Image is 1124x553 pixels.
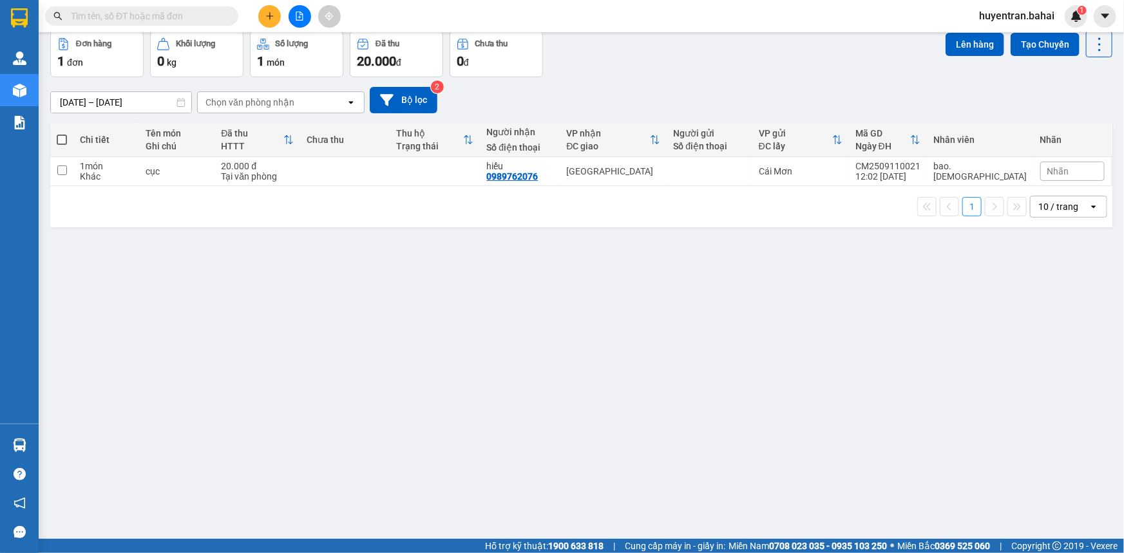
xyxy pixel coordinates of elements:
button: caret-down [1094,5,1116,28]
div: 0989762076 [486,171,538,182]
div: Số điện thoại [486,142,553,153]
th: Toggle SortBy [214,123,300,157]
button: Đơn hàng1đơn [50,31,144,77]
div: ĐC giao [567,141,651,151]
input: Select a date range. [51,92,191,113]
div: Người gửi [673,128,745,138]
div: VP nhận [567,128,651,138]
th: Toggle SortBy [849,123,927,157]
strong: 0708 023 035 - 0935 103 250 [769,541,887,551]
div: hiếu [486,161,553,171]
th: Toggle SortBy [752,123,849,157]
div: Chưa thu [307,135,384,145]
div: Đơn hàng [76,39,111,48]
span: 1 [57,53,64,69]
button: Đã thu20.000đ [350,31,443,77]
div: ĐC lấy [759,141,832,151]
button: Chưa thu0đ [450,31,543,77]
div: Nhân viên [933,135,1027,145]
svg: open [1089,202,1099,212]
div: Ghi chú [146,141,209,151]
img: icon-new-feature [1071,10,1082,22]
div: [GEOGRAPHIC_DATA] [567,166,661,176]
sup: 2 [431,80,444,93]
input: Tìm tên, số ĐT hoặc mã đơn [71,9,223,23]
div: Số điện thoại [673,141,745,151]
span: question-circle [14,468,26,480]
span: copyright [1053,541,1062,550]
img: solution-icon [13,116,26,129]
span: aim [325,12,334,21]
span: Cung cấp máy in - giấy in: [625,539,725,553]
button: file-add [289,5,311,28]
div: Chi tiết [80,135,133,145]
div: Khối lượng [176,39,215,48]
span: 20.000 [357,53,396,69]
div: 1 món [80,161,133,171]
sup: 1 [1078,6,1087,15]
span: message [14,526,26,538]
span: notification [14,497,26,509]
span: đơn [67,57,83,68]
span: caret-down [1100,10,1111,22]
span: món [267,57,285,68]
span: file-add [295,12,304,21]
div: 12:02 [DATE] [855,171,920,182]
div: Người nhận [486,127,553,137]
div: VP gửi [759,128,832,138]
svg: open [346,97,356,108]
span: đ [464,57,469,68]
span: 1 [1080,6,1084,15]
span: kg [167,57,176,68]
div: Số lượng [276,39,309,48]
div: Ngày ĐH [855,141,910,151]
button: Số lượng1món [250,31,343,77]
div: CM2509110021 [855,161,920,171]
div: Đã thu [221,128,283,138]
span: 1 [257,53,264,69]
span: Miền Bắc [897,539,990,553]
button: plus [258,5,281,28]
img: warehouse-icon [13,52,26,65]
span: huyentran.bahai [969,8,1065,24]
span: ⚪️ [890,543,894,548]
div: Chưa thu [475,39,508,48]
span: đ [396,57,401,68]
button: Khối lượng0kg [150,31,243,77]
div: 20.000 đ [221,161,293,171]
div: Chọn văn phòng nhận [205,96,294,109]
div: cục [146,166,209,176]
div: Trạng thái [397,141,464,151]
strong: 1900 633 818 [548,541,604,551]
img: logo-vxr [11,8,28,28]
span: Hỗ trợ kỹ thuật: [485,539,604,553]
img: warehouse-icon [13,438,26,452]
button: Bộ lọc [370,87,437,113]
div: Đã thu [376,39,399,48]
th: Toggle SortBy [560,123,667,157]
div: 10 / trang [1038,200,1078,213]
strong: 0369 525 060 [935,541,990,551]
span: 0 [157,53,164,69]
div: Mã GD [855,128,910,138]
span: plus [265,12,274,21]
span: Miền Nam [729,539,887,553]
div: Thu hộ [397,128,464,138]
span: Nhãn [1047,166,1069,176]
div: Tại văn phòng [221,171,293,182]
button: Tạo Chuyến [1011,33,1080,56]
div: Cái Mơn [759,166,843,176]
div: Tên món [146,128,209,138]
div: Nhãn [1040,135,1105,145]
span: 0 [457,53,464,69]
button: 1 [962,197,982,216]
div: bao.bahai [933,161,1027,182]
div: HTTT [221,141,283,151]
span: search [53,12,62,21]
span: | [1000,539,1002,553]
button: aim [318,5,341,28]
button: Lên hàng [946,33,1004,56]
img: warehouse-icon [13,84,26,97]
span: | [613,539,615,553]
th: Toggle SortBy [390,123,481,157]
